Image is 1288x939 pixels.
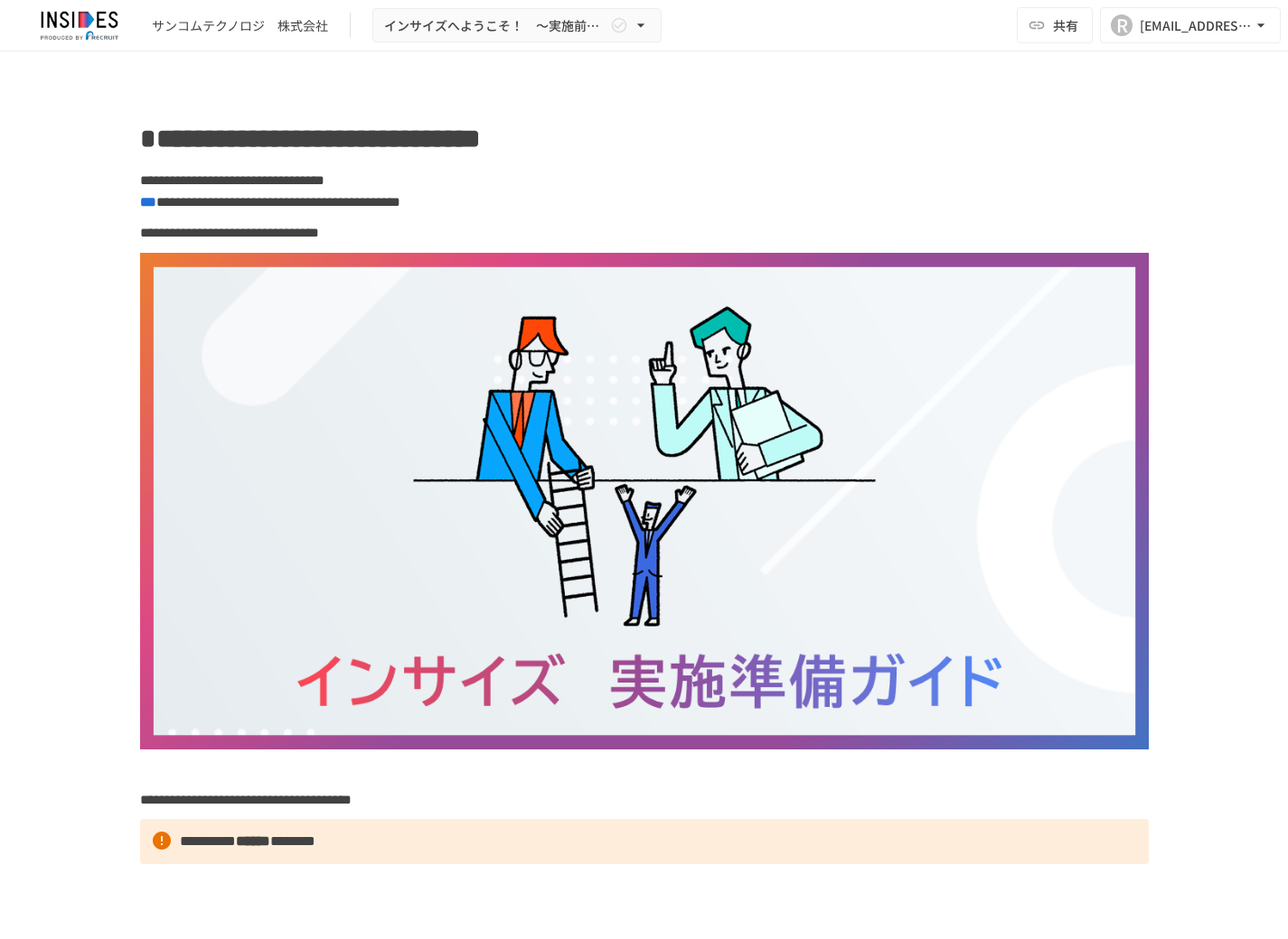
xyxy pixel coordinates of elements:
[152,16,328,35] div: サンコムテクノロジ 株式会社
[1100,7,1281,43] button: R[EMAIL_ADDRESS][DOMAIN_NAME]
[1140,14,1252,37] div: [EMAIL_ADDRESS][DOMAIN_NAME]
[140,253,1149,749] img: xY69pADdgLpeoKoLD8msBJdyYEOF9JWvf6V0bEf2iNl
[372,8,662,43] button: インサイズへようこそ！ ～実施前のご案内～
[1017,7,1093,43] button: 共有
[1111,14,1133,36] div: R
[1053,15,1078,35] span: 共有
[384,14,606,37] span: インサイズへようこそ！ ～実施前のご案内～
[22,11,137,40] img: JmGSPSkPjKwBq77AtHmwC7bJguQHJlCRQfAXtnx4WuV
